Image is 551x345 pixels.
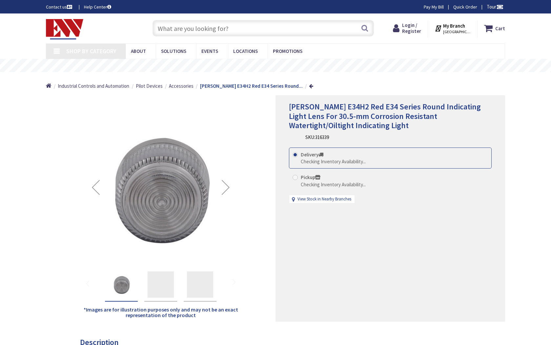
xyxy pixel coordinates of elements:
[153,20,374,36] input: What are you looking for?
[46,19,83,39] img: Electrical Wholesalers, Inc.
[136,83,163,89] span: Pilot Devices
[289,102,481,131] span: [PERSON_NAME] E34H2 Red E34 Series Round Indicating Light Lens For 30.5-mm Corrosion Resistant Wa...
[83,109,239,265] img: Eaton E34H2 Red E34 Series Round Indicating Light Lens For 30.5-mm Corrosion Resistant Watertight...
[84,4,111,10] a: Help Center
[144,268,177,302] div: Eaton E34H2 Red E34 Series Round Indicating Light Lens For 30.5-mm Corrosion Resistant Watertight...
[221,62,341,69] rs-layer: Free Same Day Pickup at 19 Locations
[161,48,186,54] span: Solutions
[105,268,138,302] div: Eaton E34H2 Red E34 Series Round Indicating Light Lens For 30.5-mm Corrosion Resistant Watertight...
[484,22,505,34] a: Cart
[301,151,323,158] strong: Delivery
[169,82,194,89] a: Accessories
[305,134,329,141] div: SKU:
[443,23,465,29] strong: My Branch
[301,181,366,188] div: Checking Inventory Availability...
[297,196,351,202] a: View Stock in Nearby Branches
[66,47,116,55] span: Shop By Category
[487,4,503,10] span: Tour
[453,4,477,10] a: Quick Order
[273,48,302,54] span: Promotions
[83,307,239,318] h5: *Images are for illustration purposes only and may not be an exact representation of the product
[108,271,134,298] img: Eaton E34H2 Red E34 Series Round Indicating Light Lens For 30.5-mm Corrosion Resistant Watertight...
[443,29,471,34] span: [GEOGRAPHIC_DATA], [GEOGRAPHIC_DATA]
[58,82,129,89] a: Industrial Controls and Automation
[315,134,329,140] span: 316339
[424,4,444,10] a: Pay My Bill
[402,22,421,34] span: Login / Register
[200,83,303,89] strong: [PERSON_NAME] E34H2 Red E34 Series Round...
[393,22,421,34] a: Login / Register
[83,109,109,265] div: Previous
[435,22,471,34] div: My Branch [GEOGRAPHIC_DATA], [GEOGRAPHIC_DATA]
[495,22,505,34] strong: Cart
[58,83,129,89] span: Industrial Controls and Automation
[131,48,146,54] span: About
[136,82,163,89] a: Pilot Devices
[301,158,366,165] div: Checking Inventory Availability...
[46,4,73,10] a: Contact us
[169,83,194,89] span: Accessories
[201,48,218,54] span: Events
[301,174,320,180] strong: Pickup
[184,268,216,302] div: Eaton E34H2 Red E34 Series Round Indicating Light Lens For 30.5-mm Corrosion Resistant Watertight...
[213,109,239,265] div: Next
[233,48,258,54] span: Locations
